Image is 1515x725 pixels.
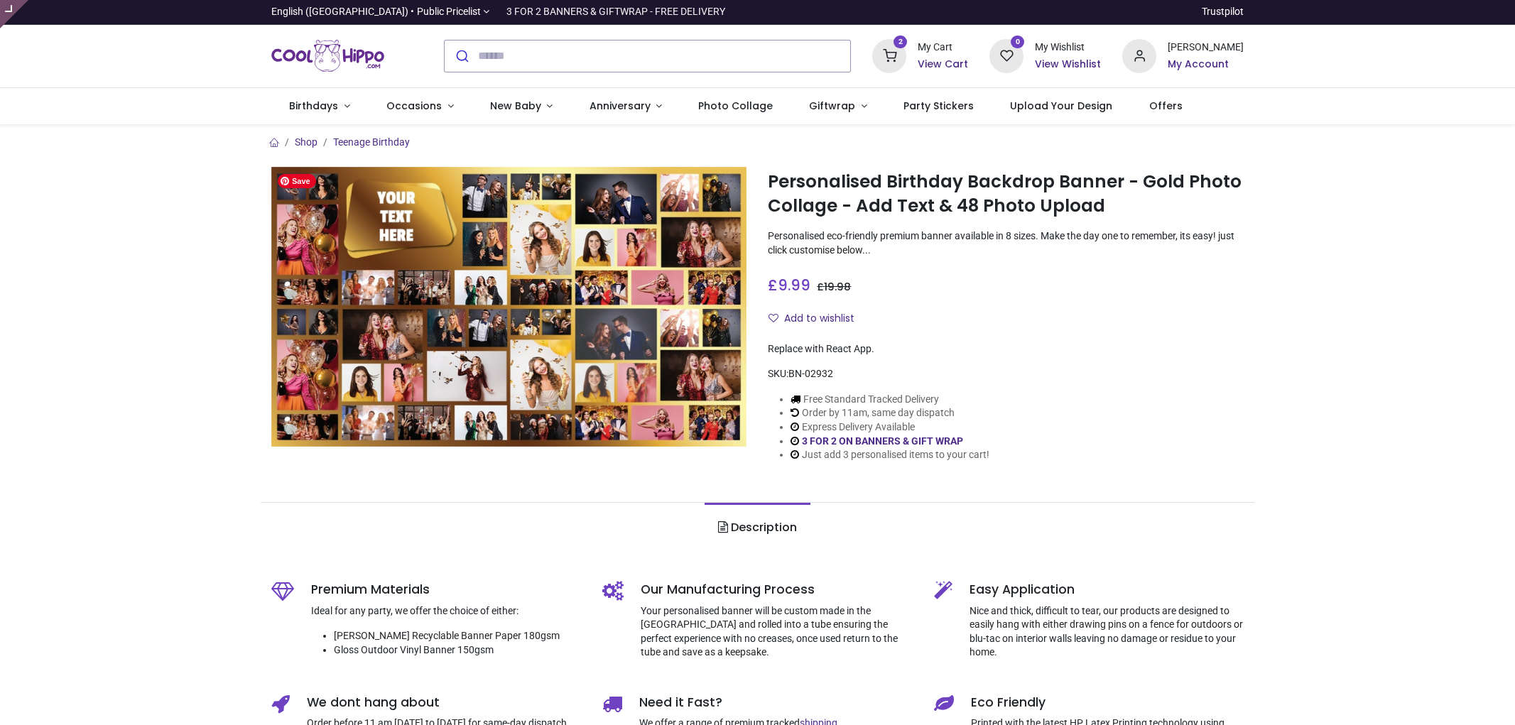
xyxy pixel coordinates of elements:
[802,435,963,447] a: 3 FOR 2 ON BANNERS & GIFT WRAP
[307,694,582,712] h5: We dont hang about
[639,694,913,712] h5: Need it Fast?
[571,88,680,125] a: Anniversary
[289,99,338,113] span: Birthdays
[1011,36,1024,49] sup: 0
[271,36,385,76] a: Logo of Cool Hippo
[698,99,773,113] span: Photo Collage
[1010,99,1112,113] span: Upload Your Design
[1202,5,1244,19] a: Trustpilot
[768,342,1244,356] div: Replace with React App.
[768,275,810,295] span: £
[445,40,478,72] button: Submit
[641,581,913,599] h5: Our Manufacturing Process
[271,88,369,125] a: Birthdays
[903,99,974,113] span: Party Stickers
[590,99,651,113] span: Anniversary
[386,99,442,113] span: Occasions
[334,643,582,658] li: Gloss Outdoor Vinyl Banner 150gsm
[278,174,316,188] span: Save
[970,581,1244,599] h5: Easy Application
[918,58,968,72] a: View Cart
[368,88,472,125] a: Occasions
[1035,58,1101,72] a: View Wishlist
[768,170,1244,219] h1: Personalised Birthday Backdrop Banner - Gold Photo Collage - Add Text & 48 Photo Upload
[641,604,913,660] p: Your personalised banner will be custom made in the [GEOGRAPHIC_DATA] and rolled into a tube ensu...
[791,420,989,435] li: Express Delivery Available
[769,313,778,323] i: Add to wishlist
[788,368,833,379] span: BN-02932
[417,5,481,19] span: Public Pricelist
[918,40,968,55] div: My Cart
[271,167,747,447] img: Personalised Birthday Backdrop Banner - Gold Photo Collage - Add Text & 48 Photo Upload
[472,88,571,125] a: New Baby
[791,88,886,125] a: Giftwrap
[817,280,851,294] span: £
[768,229,1244,257] p: Personalised eco-friendly premium banner available in 8 sizes. Make the day one to remember, its ...
[271,36,385,76] img: Cool Hippo
[311,581,582,599] h5: Premium Materials
[971,694,1244,712] h5: Eco Friendly
[311,604,582,618] p: Ideal for any party, we offer the choice of either:
[1168,58,1244,72] a: My Account
[271,5,490,19] a: English ([GEOGRAPHIC_DATA]) •Public Pricelist
[778,275,810,295] span: 9.99
[791,393,989,407] li: Free Standard Tracked Delivery
[334,629,582,643] li: [PERSON_NAME] Recyclable Banner Paper 180gsm
[894,36,907,49] sup: 2
[768,367,1244,381] div: SKU:
[705,503,810,552] a: Description
[970,604,1244,660] p: Nice and thick, difficult to tear, our products are designed to easily hang with either drawing p...
[809,99,855,113] span: Giftwrap
[333,136,410,148] a: Teenage Birthday
[989,49,1023,60] a: 0
[506,5,725,19] div: 3 FOR 2 BANNERS & GIFTWRAP - FREE DELIVERY
[791,406,989,420] li: Order by 11am, same day dispatch
[295,136,317,148] a: Shop
[1035,40,1101,55] div: My Wishlist
[1168,40,1244,55] div: [PERSON_NAME]
[824,280,851,294] span: 19.98
[1149,99,1183,113] span: Offers
[768,307,867,331] button: Add to wishlistAdd to wishlist
[490,99,541,113] span: New Baby
[872,49,906,60] a: 2
[791,448,989,462] li: Just add 3 personalised items to your cart!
